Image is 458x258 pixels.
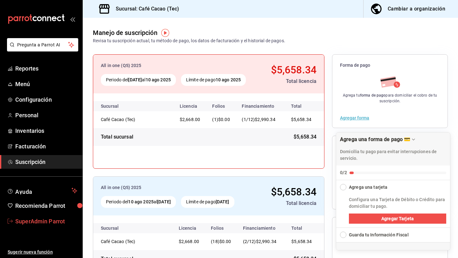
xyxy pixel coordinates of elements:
div: Sucursal [101,226,136,231]
div: Café Cacao (Tec) [101,238,164,245]
th: Folios [207,101,237,111]
button: Agregar forma [340,116,369,120]
strong: forma de pago [360,93,386,98]
div: Café Cacao (Tec) [101,116,164,123]
span: $2,668.00 [180,117,200,122]
td: (18) [206,233,238,250]
span: $5,658.34 [291,117,311,122]
span: Recomienda Parrot [15,201,77,210]
div: Guarda tu Información Fiscal [349,232,409,238]
strong: [DATE] [216,199,229,204]
strong: 10 ago 2025 [128,199,153,204]
strong: 10 ago 2025 [146,77,171,82]
span: $2,990.34 [256,239,276,244]
div: 0/2 [340,169,347,176]
span: $0.00 [219,239,231,244]
strong: [DATE] [128,77,142,82]
span: Pregunta a Parrot AI [17,42,68,48]
span: $2,990.34 [255,117,275,122]
span: $2,668.00 [179,239,199,244]
div: Total licencia [255,200,316,207]
div: (1/12) [242,116,278,123]
div: Límite de pago [181,196,234,208]
strong: 10 ago 2025 [216,77,241,82]
button: Pregunta a Parrot AI [7,38,78,51]
div: Total licencia [261,78,316,85]
div: All in one (QS) 2025 [101,62,256,69]
div: Total sucursal [101,133,133,141]
span: Agregar Tarjeta [381,215,414,222]
div: Cambiar a organización [388,4,445,13]
th: Financiamiento [238,223,284,233]
p: Configura una Tarjeta de Débito o Crédito para domiciliar tu pago. [349,196,446,210]
span: Configuración [15,95,77,104]
span: Sugerir nueva función [8,249,77,255]
div: Periodo del al [101,74,176,86]
th: Total [284,223,324,233]
span: SuperAdmin Parrot [15,217,77,226]
button: Collapse Checklist [336,132,450,180]
div: Drag to move checklist [336,132,450,166]
span: $5,658.34 [271,186,316,198]
button: Agregar Tarjeta [349,214,446,224]
div: Manejo de suscripción [93,28,157,37]
span: Forma de pago [340,62,440,68]
span: Ayuda [15,187,69,194]
th: Financiamiento [237,101,283,111]
a: Pregunta a Parrot AI [4,46,78,53]
span: Personal [15,111,77,119]
span: Suscripción [15,158,77,166]
h3: Sucursal: Café Cacao (Tec) [111,5,179,13]
th: Licencia [175,101,207,111]
button: Collapse Checklist [336,180,450,191]
div: (2/12) [243,238,279,245]
span: $5,658.34 [294,133,316,141]
div: Límite de pago [181,74,246,86]
td: (1) [207,111,237,128]
span: Facturación [15,142,77,151]
th: Licencia [174,223,206,233]
div: All in one (QS) 2025 [101,184,250,191]
button: Expand Checklist [336,228,450,242]
th: Total [283,101,324,111]
div: Sucursal [101,104,136,109]
span: $5,658.34 [291,239,312,244]
span: Inventarios [15,126,77,135]
div: Agrega una forma de pago 💳 [340,136,410,142]
div: Agrega una forma de pago 💳 [336,132,450,250]
th: Folios [206,223,238,233]
strong: [DATE] [157,199,171,204]
div: Agrega tu para domiciliar el cobro de tu suscripción. [340,92,440,104]
span: Menú [15,80,77,88]
img: Tooltip marker [161,29,169,37]
p: Domicilia tu pago para evitar interrupciones de servicio. [340,148,446,162]
button: open_drawer_menu [70,17,75,22]
span: $5,658.34 [271,64,316,76]
span: Reportes [15,64,77,73]
div: Periodo del al [101,196,176,208]
div: Revisa tu suscripción actual, tu método de pago, los datos de facturación y el historial de pagos. [93,37,285,44]
span: $0.00 [218,117,230,122]
div: Agrega una tarjeta [349,184,387,191]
